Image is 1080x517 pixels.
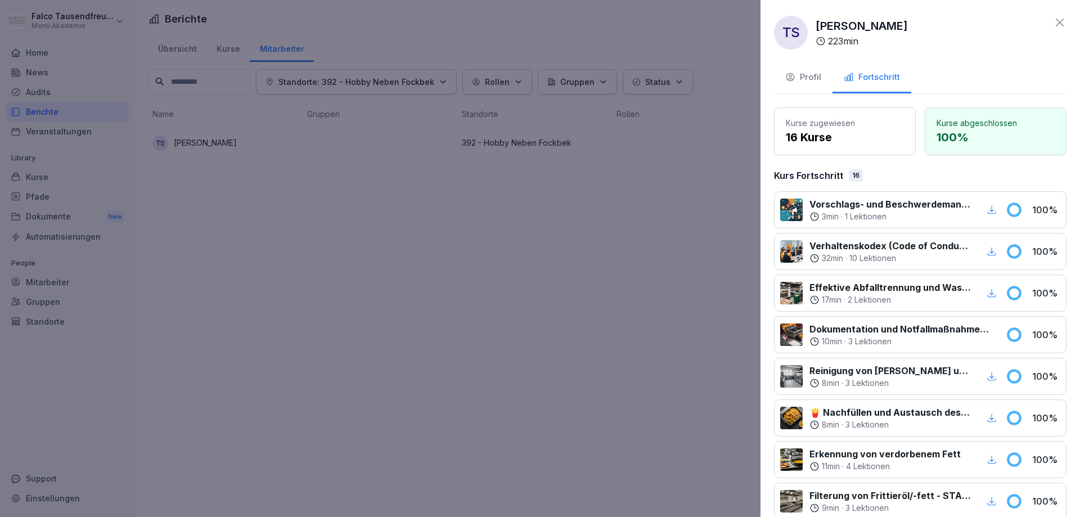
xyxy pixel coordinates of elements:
button: Fortschritt [832,63,911,93]
div: TS [774,16,808,50]
p: 10 min [822,336,842,347]
p: 100 % [937,129,1055,146]
p: Kurse zugewiesen [786,117,904,129]
p: 16 Kurse [786,129,904,146]
p: 3 Lektionen [845,377,889,389]
p: 3 Lektionen [848,336,892,347]
p: 11 min [822,461,840,472]
p: Dokumentation und Notfallmaßnahmen bei Fritteusen [809,322,992,336]
button: Profil [774,63,832,93]
p: 100 % [1032,494,1060,508]
p: Effektive Abfalltrennung und Wastemanagement im Catering [809,281,971,294]
p: 32 min [822,253,843,264]
p: Kurs Fortschritt [774,169,843,182]
div: · [809,502,971,514]
div: · [809,419,971,430]
p: 17 min [822,294,841,305]
p: 100 % [1032,370,1060,383]
p: 🍟 Nachfüllen und Austausch des Frittieröl/-fettes [809,406,971,419]
p: Verhaltenskodex (Code of Conduct) Menü 2000 [809,239,971,253]
p: Filterung von Frittieröl/-fett - STANDARD ohne Vito [809,489,971,502]
p: 100 % [1032,203,1060,217]
p: 10 Lektionen [849,253,896,264]
div: Fortschritt [844,71,900,84]
p: 223 min [828,34,858,48]
div: · [809,253,971,264]
div: 16 [849,169,863,182]
p: 100 % [1032,245,1060,258]
p: 3 Lektionen [845,419,889,430]
p: 2 Lektionen [848,294,891,305]
p: 4 Lektionen [846,461,890,472]
p: Vorschlags- und Beschwerdemanagement bei Menü 2000 [809,197,971,211]
div: · [809,211,971,222]
div: · [809,294,971,305]
p: 3 Lektionen [845,502,889,514]
p: Reinigung von [PERSON_NAME] und Dunstabzugshauben [809,364,971,377]
p: 100 % [1032,411,1060,425]
p: 3 min [822,211,839,222]
p: 100 % [1032,328,1060,341]
p: Erkennung von verdorbenem Fett [809,447,961,461]
p: Kurse abgeschlossen [937,117,1055,129]
p: 9 min [822,502,839,514]
p: 100 % [1032,286,1060,300]
div: Profil [785,71,821,84]
div: · [809,461,961,472]
p: 8 min [822,419,839,430]
p: 8 min [822,377,839,389]
p: 100 % [1032,453,1060,466]
p: [PERSON_NAME] [816,17,908,34]
div: · [809,377,971,389]
div: · [809,336,992,347]
p: 1 Lektionen [845,211,886,222]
